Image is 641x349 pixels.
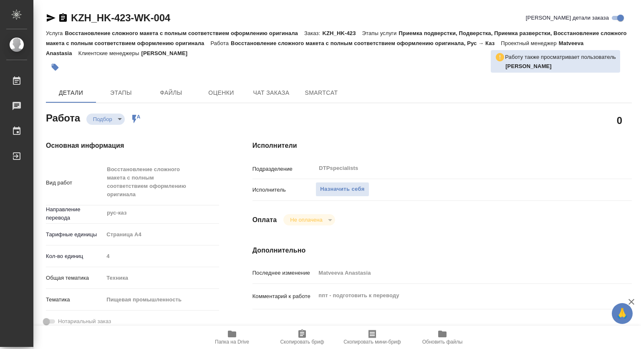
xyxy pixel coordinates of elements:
[343,339,401,345] span: Скопировать мини-бриф
[315,288,600,303] textarea: ппт - подготовить к переводу
[526,14,609,22] span: [PERSON_NAME] детали заказа
[78,50,141,56] p: Клиентские менеджеры
[501,40,558,46] p: Проектный менеджер
[65,30,304,36] p: Восстановление сложного макета с полным соответствием оформлению оригинала
[58,317,111,326] span: Нотариальный заказ
[231,40,501,46] p: Восстановление сложного макета с полным соответствием оформлению оригинала, Рус → Каз
[252,215,277,225] h4: Оплата
[315,182,369,197] button: Назначить себя
[301,88,341,98] span: SmartCat
[103,271,219,285] div: Техника
[151,88,191,98] span: Файлы
[141,50,194,56] p: [PERSON_NAME]
[252,269,316,277] p: Последнее изменение
[71,12,170,23] a: KZH_HK-423-WK-004
[197,326,267,349] button: Папка на Drive
[283,214,335,225] div: Подбор
[612,303,633,324] button: 🙏
[58,13,68,23] button: Скопировать ссылку
[46,30,65,36] p: Услуга
[46,296,103,304] p: Тематика
[103,293,219,307] div: Пищевая промышленность
[505,63,552,69] b: [PERSON_NAME]
[322,30,362,36] p: KZH_HK-423
[46,141,219,151] h4: Основная информация
[103,228,219,242] div: Страница А4
[505,62,616,71] p: Заборова Александра
[46,230,103,239] p: Тарифные единицы
[252,324,316,333] p: Путь на drive
[315,321,600,335] textarea: /Clients/HK/Orders/KZH_HK-423/DTP/KZH_HK-423-WK-004
[288,216,325,223] button: Не оплачена
[101,88,141,98] span: Этапы
[46,252,103,260] p: Кол-во единиц
[407,326,477,349] button: Обновить файлы
[91,116,115,123] button: Подбор
[252,245,632,255] h4: Дополнительно
[86,114,125,125] div: Подбор
[422,339,463,345] span: Обновить файлы
[252,186,316,194] p: Исполнитель
[46,179,103,187] p: Вид работ
[252,165,316,173] p: Подразделение
[362,30,399,36] p: Этапы услуги
[315,267,600,279] input: Пустое поле
[215,339,249,345] span: Папка на Drive
[103,250,219,262] input: Пустое поле
[252,292,316,301] p: Комментарий к работе
[46,205,103,222] p: Направление перевода
[337,326,407,349] button: Скопировать мини-бриф
[46,110,80,125] h2: Работа
[46,274,103,282] p: Общая тематика
[46,58,64,76] button: Добавить тэг
[210,40,231,46] p: Работа
[617,113,622,127] h2: 0
[51,88,91,98] span: Детали
[201,88,241,98] span: Оценки
[267,326,337,349] button: Скопировать бриф
[251,88,291,98] span: Чат заказа
[252,141,632,151] h4: Исполнители
[304,30,322,36] p: Заказ:
[280,339,324,345] span: Скопировать бриф
[505,53,616,61] p: Работу также просматривает пользователь
[615,305,629,322] span: 🙏
[46,13,56,23] button: Скопировать ссылку для ЯМессенджера
[320,185,364,194] span: Назначить себя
